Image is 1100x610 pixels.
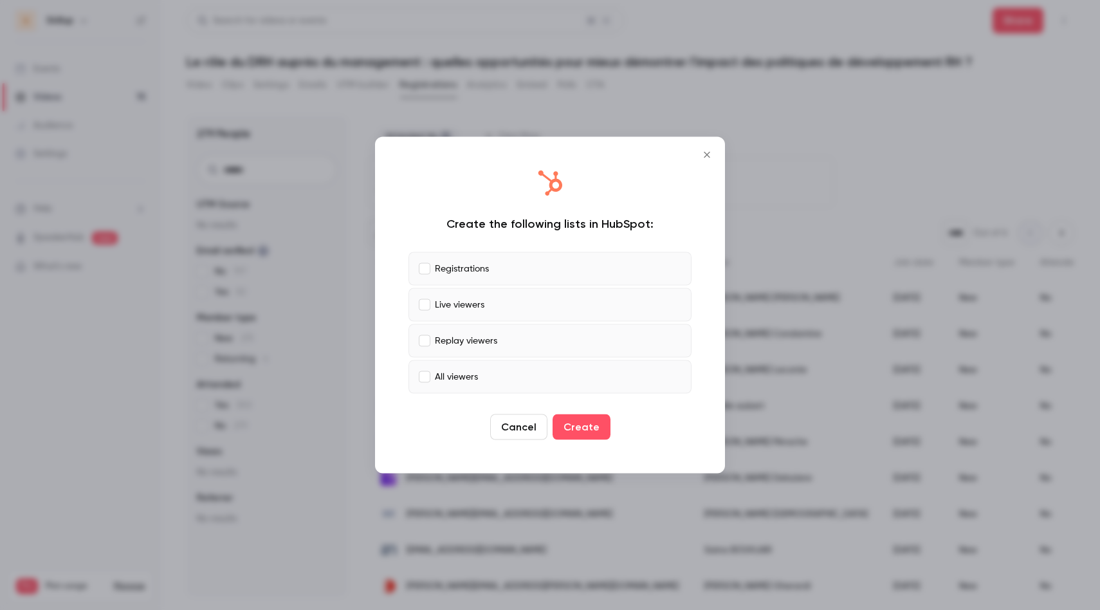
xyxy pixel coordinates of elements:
p: Replay viewers [435,334,497,347]
p: Live viewers [435,298,484,311]
button: Close [694,142,720,168]
button: Cancel [490,414,547,440]
p: Registrations [435,262,489,275]
button: Create [553,414,610,440]
p: All viewers [435,370,478,384]
div: Create the following lists in HubSpot: [408,216,692,232]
